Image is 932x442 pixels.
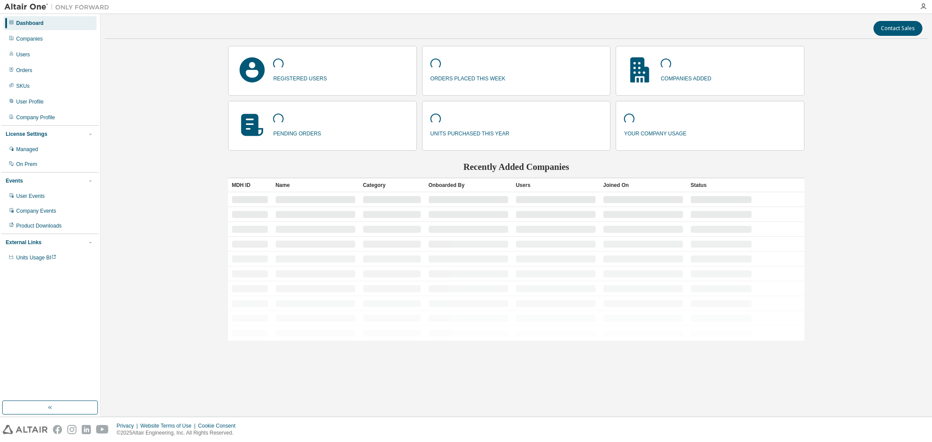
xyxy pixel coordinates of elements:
button: Contact Sales [873,21,922,36]
p: your company usage [624,128,686,138]
p: registered users [273,73,327,83]
img: instagram.svg [67,425,76,434]
img: youtube.svg [96,425,109,434]
div: Cookie Consent [198,422,240,429]
div: External Links [6,239,42,246]
div: MDH ID [232,178,268,192]
div: User Profile [16,98,44,105]
div: Product Downloads [16,222,62,229]
div: Joined On [603,178,683,192]
img: altair_logo.svg [3,425,48,434]
div: Companies [16,35,43,42]
div: Category [363,178,421,192]
div: Managed [16,146,38,153]
img: linkedin.svg [82,425,91,434]
div: Company Events [16,207,56,214]
div: Users [516,178,596,192]
h2: Recently Added Companies [228,161,804,173]
div: Privacy [117,422,140,429]
div: Onboarded By [428,178,509,192]
div: User Events [16,193,45,200]
div: SKUs [16,83,30,90]
div: Company Profile [16,114,55,121]
div: Status [690,178,752,192]
p: © 2025 Altair Engineering, Inc. All Rights Reserved. [117,429,241,437]
div: Users [16,51,30,58]
div: Website Terms of Use [140,422,198,429]
p: pending orders [273,128,321,138]
img: Altair One [4,3,114,11]
p: units purchased this year [430,128,509,138]
div: On Prem [16,161,37,168]
img: facebook.svg [53,425,62,434]
div: License Settings [6,131,47,138]
div: Orders [16,67,32,74]
div: Dashboard [16,20,44,27]
div: Name [275,178,356,192]
div: Events [6,177,23,184]
p: companies added [661,73,711,83]
span: Units Usage BI [16,255,56,261]
p: orders placed this week [430,73,506,83]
